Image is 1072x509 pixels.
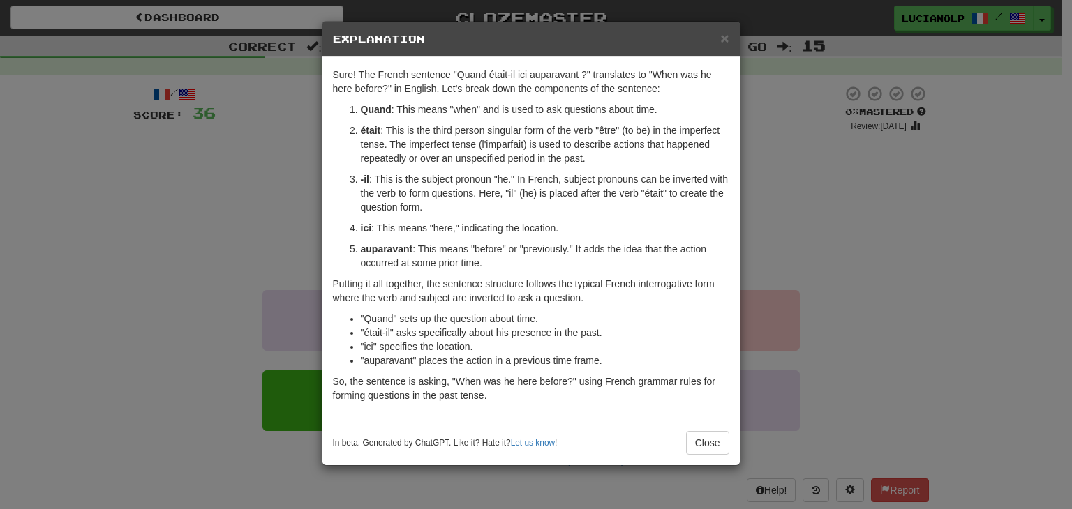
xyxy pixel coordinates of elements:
strong: Quand [361,104,392,115]
p: : This means "when" and is used to ask questions about time. [361,102,729,116]
strong: -il [361,174,369,185]
p: : This means "before" or "previously." It adds the idea that the action occurred at some prior time. [361,242,729,270]
p: Putting it all together, the sentence structure follows the typical French interrogative form whe... [333,277,729,305]
span: × [720,30,729,46]
strong: ici [361,222,372,234]
button: Close [686,431,729,455]
p: So, the sentence is asking, "When was he here before?" using French grammar rules for forming que... [333,374,729,402]
a: Let us know [511,438,555,448]
strong: était [361,125,381,136]
p: Sure! The French sentence "Quand était-il ici auparavant ?" translates to "When was he here befor... [333,68,729,96]
p: : This is the subject pronoun "he." In French, subject pronouns can be inverted with the verb to ... [361,172,729,214]
li: "ici" specifies the location. [361,340,729,354]
p: : This is the third person singular form of the verb "être" (to be) in the imperfect tense. The i... [361,123,729,165]
p: : This means "here," indicating the location. [361,221,729,235]
li: "auparavant" places the action in a previous time frame. [361,354,729,367]
li: "Quand" sets up the question about time. [361,312,729,326]
strong: auparavant [361,243,413,254]
li: "était-il" asks specifically about his presence in the past. [361,326,729,340]
button: Close [720,31,729,45]
h5: Explanation [333,32,729,46]
small: In beta. Generated by ChatGPT. Like it? Hate it? ! [333,437,558,449]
